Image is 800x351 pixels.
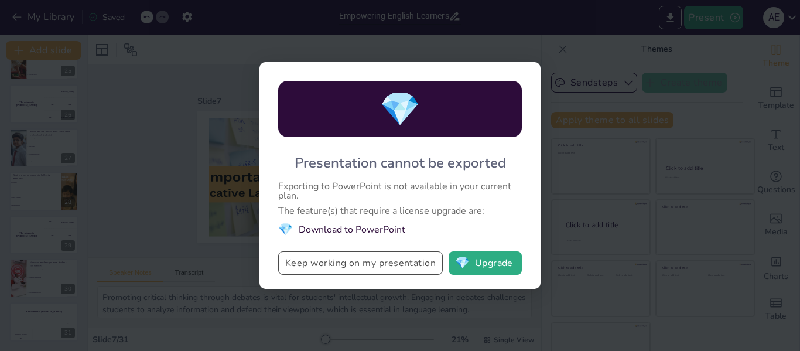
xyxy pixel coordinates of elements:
button: Keep working on my presentation [278,251,443,275]
div: Presentation cannot be exported [295,154,506,172]
span: diamond [380,87,420,132]
div: Exporting to PowerPoint is not available in your current plan. [278,182,522,200]
button: diamondUpgrade [449,251,522,275]
span: diamond [455,257,470,269]
div: The feature(s) that require a license upgrade are: [278,206,522,216]
li: Download to PowerPoint [278,221,522,237]
span: diamond [278,221,293,237]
